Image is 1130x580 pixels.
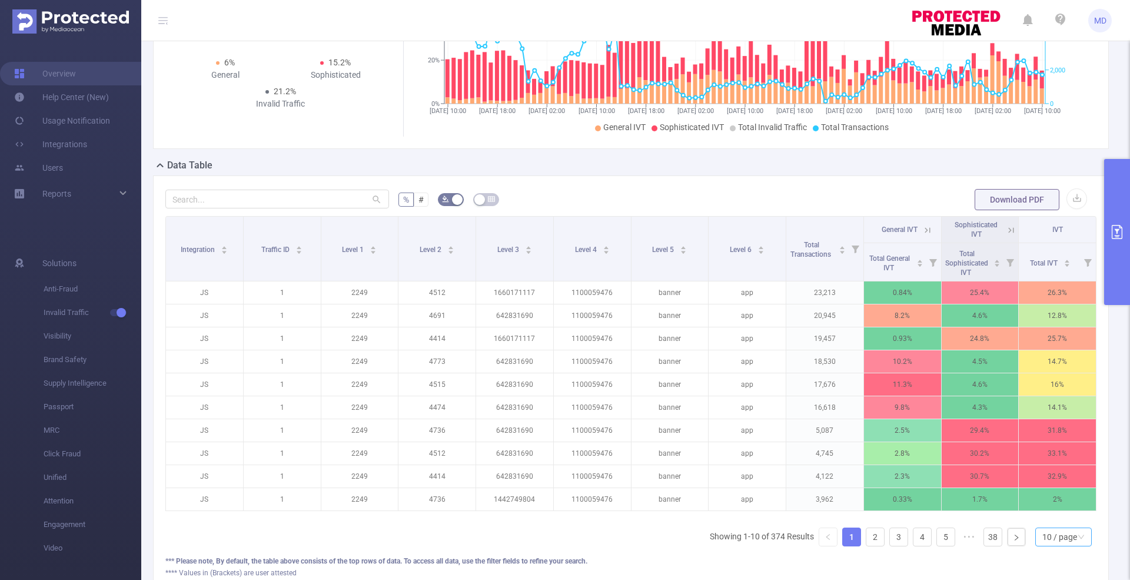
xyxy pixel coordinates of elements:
[166,419,243,442] p: JS
[786,465,863,488] p: 4,122
[244,373,321,396] p: 1
[274,87,296,96] span: 21.2%
[680,249,687,253] i: icon: caret-down
[709,488,786,511] p: app
[758,249,765,253] i: icon: caret-down
[281,69,391,81] div: Sophisticated
[709,327,786,350] p: app
[975,189,1059,210] button: Download PDF
[321,373,398,396] p: 2249
[942,281,1019,304] p: 25.4%
[221,249,228,253] i: icon: caret-down
[221,244,228,248] i: icon: caret-up
[418,195,424,204] span: #
[864,281,941,304] p: 0.84%
[1019,419,1096,442] p: 31.8%
[786,327,863,350] p: 19,457
[398,350,476,373] p: 4773
[14,156,63,180] a: Users
[447,244,454,251] div: Sort
[1078,533,1085,542] i: icon: down
[1042,528,1077,546] div: 10 / page
[398,465,476,488] p: 4414
[244,327,321,350] p: 1
[709,373,786,396] p: app
[321,419,398,442] p: 2249
[166,373,243,396] p: JS
[942,465,1019,488] p: 30.7%
[321,488,398,511] p: 2249
[575,246,599,254] span: Level 4
[864,373,941,396] p: 11.3%
[476,419,553,442] p: 642831690
[936,528,955,546] li: 5
[864,350,941,373] p: 10.2%
[14,85,109,109] a: Help Center (New)
[1050,100,1053,108] tspan: 0
[398,442,476,465] p: 4512
[166,396,243,419] p: JS
[244,442,321,465] p: 1
[1030,259,1059,267] span: Total IVT
[864,419,941,442] p: 2.5%
[370,244,377,251] div: Sort
[864,327,941,350] p: 0.93%
[786,419,863,442] p: 5,087
[677,107,713,115] tspan: [DATE] 02:00
[44,395,141,419] span: Passport
[627,107,664,115] tspan: [DATE] 18:00
[296,244,303,248] i: icon: caret-up
[342,246,365,254] span: Level 1
[244,304,321,327] p: 1
[786,488,863,511] p: 3,962
[875,107,912,115] tspan: [DATE] 10:00
[1019,465,1096,488] p: 32.9%
[476,350,553,373] p: 642831690
[864,442,941,465] p: 2.8%
[825,533,832,541] i: icon: left
[945,250,988,277] span: Total Sophisticated IVT
[632,488,709,511] p: banner
[1063,258,1070,261] i: icon: caret-up
[554,327,631,350] p: 1100059476
[431,100,440,108] tspan: 0%
[864,396,941,419] p: 9.8%
[994,262,1001,266] i: icon: caret-down
[328,58,351,67] span: 15.2%
[1024,107,1061,115] tspan: [DATE] 10:00
[603,249,609,253] i: icon: caret-down
[244,396,321,419] p: 1
[632,350,709,373] p: banner
[738,122,807,132] span: Total Invalid Traffic
[244,350,321,373] p: 1
[448,249,454,253] i: icon: caret-down
[727,107,763,115] tspan: [DATE] 10:00
[14,109,110,132] a: Usage Notification
[244,465,321,488] p: 1
[660,122,724,132] span: Sophisticated IVT
[165,190,389,208] input: Search...
[476,373,553,396] p: 642831690
[442,195,449,203] i: icon: bg-colors
[476,442,553,465] p: 642831690
[925,107,961,115] tspan: [DATE] 18:00
[167,158,212,173] h2: Data Table
[866,528,885,546] li: 2
[942,419,1019,442] p: 29.4%
[261,246,291,254] span: Traffic ID
[942,327,1019,350] p: 24.8%
[1050,67,1065,74] tspan: 2,000
[652,246,676,254] span: Level 5
[321,350,398,373] p: 2249
[44,466,141,489] span: Unified
[554,465,631,488] p: 1100059476
[44,324,141,348] span: Visibility
[1063,258,1071,265] div: Sort
[925,243,941,281] i: Filter menu
[709,442,786,465] p: app
[165,556,1096,566] div: *** Please note, By default, the table above consists of the top rows of data. To access all data...
[709,396,786,419] p: app
[882,226,918,234] span: General IVT
[942,396,1019,419] p: 4.3%
[244,419,321,442] p: 1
